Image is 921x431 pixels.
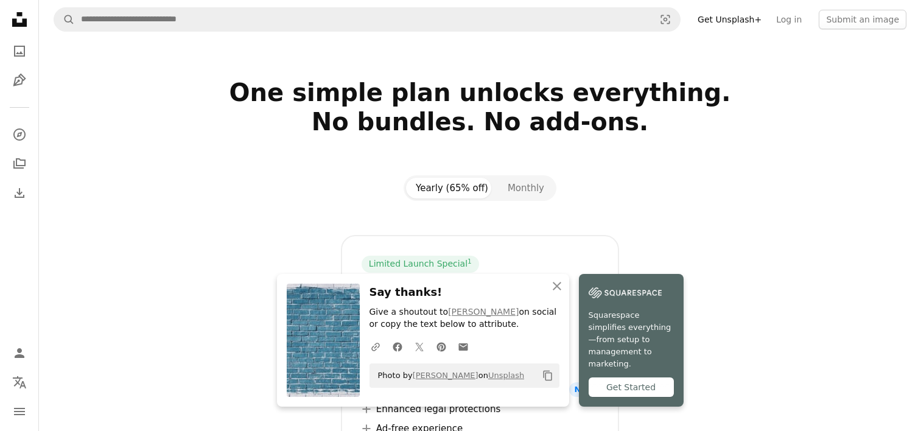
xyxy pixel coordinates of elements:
[372,366,525,385] span: Photo by on
[7,399,32,424] button: Menu
[413,371,478,380] a: [PERSON_NAME]
[538,365,558,386] button: Copy to clipboard
[7,181,32,205] a: Download History
[54,8,75,31] button: Search Unsplash
[448,307,519,317] a: [PERSON_NAME]
[769,10,809,29] a: Log in
[7,122,32,147] a: Explore
[819,10,906,29] button: Submit an image
[579,274,684,407] a: Squarespace simplifies everything—from setup to management to marketing.Get Started
[7,341,32,365] a: Log in / Sign up
[651,8,680,31] button: Visual search
[7,39,32,63] a: Photos
[362,402,598,416] li: Enhanced legal protections
[406,178,498,198] button: Yearly (65% off)
[468,258,472,265] sup: 1
[387,334,408,359] a: Share on Facebook
[589,284,662,302] img: file-1747939142011-51e5cc87e3c9
[88,78,872,166] h2: One simple plan unlocks everything. No bundles. No add-ons.
[589,377,674,397] div: Get Started
[488,371,524,380] a: Unsplash
[430,334,452,359] a: Share on Pinterest
[589,309,674,370] span: Squarespace simplifies everything—from setup to management to marketing.
[690,10,769,29] a: Get Unsplash+
[7,7,32,34] a: Home — Unsplash
[362,256,479,273] div: Limited Launch Special
[465,258,474,270] a: 1
[7,370,32,394] button: Language
[369,306,559,331] p: Give a shoutout to on social or copy the text below to attribute.
[54,7,681,32] form: Find visuals sitewide
[7,152,32,176] a: Collections
[408,334,430,359] a: Share on Twitter
[7,68,32,93] a: Illustrations
[452,334,474,359] a: Share over email
[498,178,554,198] button: Monthly
[369,284,559,301] h3: Say thanks!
